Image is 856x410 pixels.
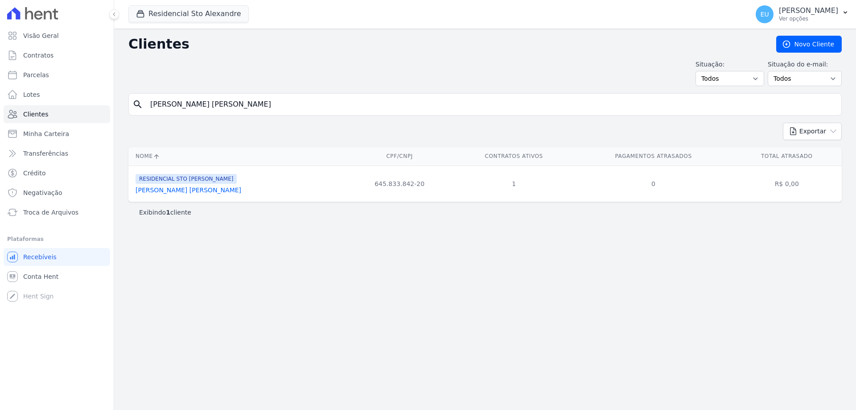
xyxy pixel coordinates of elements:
span: Clientes [23,110,48,119]
span: Lotes [23,90,40,99]
button: Exportar [783,123,842,140]
a: Novo Cliente [776,36,842,53]
b: 1 [166,209,170,216]
span: Conta Hent [23,272,58,281]
span: Visão Geral [23,31,59,40]
span: EU [761,11,769,17]
p: Exibindo cliente [139,208,191,217]
span: Contratos [23,51,53,60]
button: Residencial Sto Alexandre [128,5,249,22]
button: EU [PERSON_NAME] Ver opções [749,2,856,27]
th: Total Atrasado [732,147,842,166]
a: Lotes [4,86,110,104]
a: Minha Carteira [4,125,110,143]
input: Buscar por nome, CPF ou e-mail [145,95,838,113]
td: 645.833.842-20 [346,166,453,202]
p: Ver opções [779,15,838,22]
a: Conta Hent [4,268,110,286]
th: Nome [128,147,346,166]
td: R$ 0,00 [732,166,842,202]
th: CPF/CNPJ [346,147,453,166]
a: Clientes [4,105,110,123]
th: Pagamentos Atrasados [575,147,732,166]
a: [PERSON_NAME] [PERSON_NAME] [136,186,241,194]
span: Minha Carteira [23,129,69,138]
span: Recebíveis [23,253,57,261]
label: Situação do e-mail: [768,60,842,69]
span: Parcelas [23,70,49,79]
span: RESIDENCIAL STO [PERSON_NAME] [136,174,237,184]
a: Contratos [4,46,110,64]
a: Parcelas [4,66,110,84]
td: 1 [453,166,575,202]
h2: Clientes [128,36,762,52]
a: Negativação [4,184,110,202]
a: Transferências [4,145,110,162]
span: Troca de Arquivos [23,208,78,217]
td: 0 [575,166,732,202]
a: Recebíveis [4,248,110,266]
label: Situação: [695,60,764,69]
a: Crédito [4,164,110,182]
a: Troca de Arquivos [4,203,110,221]
a: Visão Geral [4,27,110,45]
i: search [132,99,143,110]
span: Crédito [23,169,46,178]
span: Negativação [23,188,62,197]
p: [PERSON_NAME] [779,6,838,15]
th: Contratos Ativos [453,147,575,166]
span: Transferências [23,149,68,158]
div: Plataformas [7,234,107,244]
